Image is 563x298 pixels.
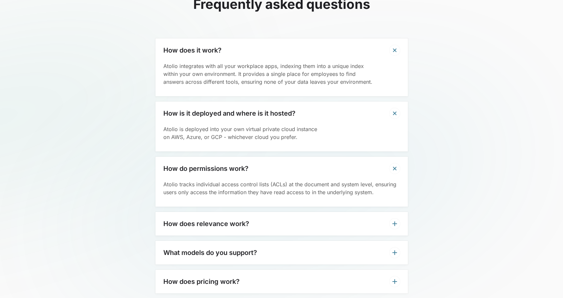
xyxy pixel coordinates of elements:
p: Atolio is deployed into your own virtual private cloud instance on AWS, Azure, or GCP - whichever... [163,125,400,141]
p: Atolio tracks individual access control lists (ACLs) at the document and system level, ensuring u... [163,180,400,196]
p: Atolio integrates with all your workplace apps, indexing them into a unique index within your own... [163,62,400,86]
h3: How is it deployed and where is it hosted? [163,109,295,117]
h3: How does pricing work? [163,278,240,286]
h3: How does it work? [163,46,222,54]
h3: How do permissions work? [163,165,248,172]
h3: How does relevance work? [163,220,249,228]
iframe: Chat Widget [530,266,563,298]
h3: What models do you support? [163,249,257,257]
